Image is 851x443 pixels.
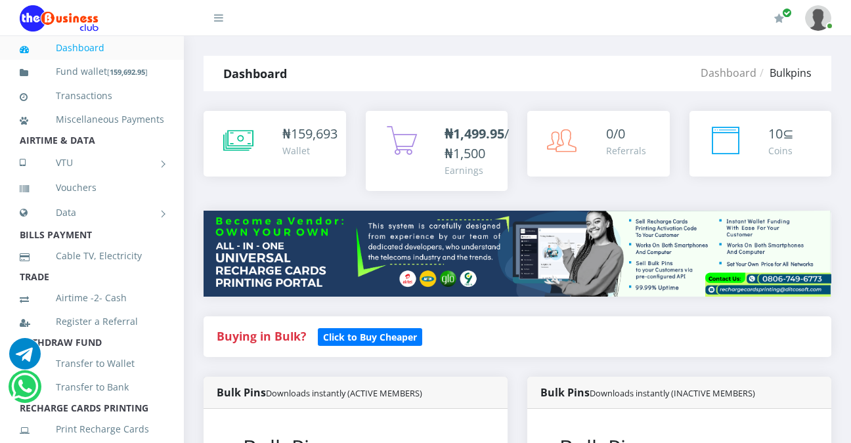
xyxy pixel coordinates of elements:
a: Vouchers [20,173,164,203]
div: Earnings [445,163,509,177]
span: Renew/Upgrade Subscription [782,8,792,18]
img: Logo [20,5,98,32]
a: Register a Referral [20,306,164,337]
a: Data [20,196,164,229]
b: Click to Buy Cheaper [323,331,417,343]
div: Referrals [606,144,646,158]
a: Cable TV, Electricity [20,241,164,271]
span: 0/0 [606,125,625,142]
b: ₦1,499.95 [445,125,504,142]
a: Airtime -2- Cash [20,283,164,313]
a: ₦159,693 Wallet [204,111,346,177]
strong: Bulk Pins [217,385,422,400]
span: /₦1,500 [445,125,509,162]
a: Click to Buy Cheaper [318,328,422,344]
small: [ ] [107,67,148,77]
div: ₦ [282,124,338,144]
div: Wallet [282,144,338,158]
span: 10 [768,125,783,142]
a: ₦1,499.95/₦1,500 Earnings [366,111,508,191]
a: Transfer to Wallet [20,348,164,379]
span: 159,693 [291,125,338,142]
strong: Buying in Bulk? [217,328,306,344]
a: 0/0 Referrals [527,111,670,177]
small: Downloads instantly (INACTIVE MEMBERS) [590,387,755,399]
a: Miscellaneous Payments [20,104,164,135]
div: Coins [768,144,794,158]
strong: Bulk Pins [540,385,755,400]
small: Downloads instantly (ACTIVE MEMBERS) [266,387,422,399]
strong: Dashboard [223,66,287,81]
a: Transfer to Bank [20,372,164,402]
b: 159,692.95 [110,67,145,77]
img: multitenant_rcp.png [204,211,831,297]
div: ⊆ [768,124,794,144]
a: Chat for support [11,381,38,402]
li: Bulkpins [756,65,812,81]
a: Chat for support [9,348,41,369]
i: Renew/Upgrade Subscription [774,13,784,24]
a: Dashboard [701,66,756,80]
img: User [805,5,831,31]
a: VTU [20,146,164,179]
a: Fund wallet[159,692.95] [20,56,164,87]
a: Dashboard [20,33,164,63]
a: Transactions [20,81,164,111]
